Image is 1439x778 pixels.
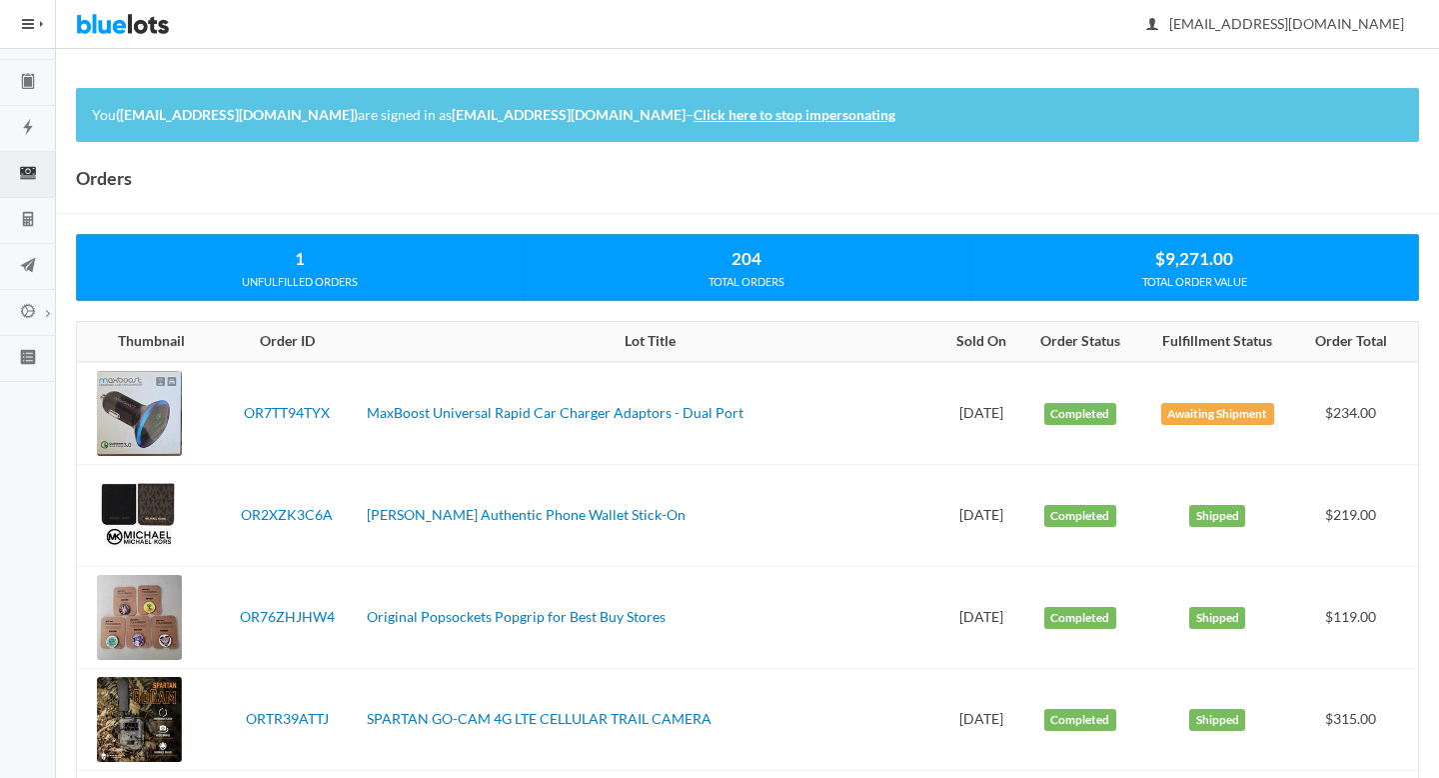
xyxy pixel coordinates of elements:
label: Shipped [1189,607,1245,629]
a: OR7TT94TYX [244,404,330,421]
th: Order ID [215,322,359,362]
label: Completed [1044,403,1116,425]
label: Shipped [1189,709,1245,731]
strong: $9,271.00 [1155,248,1233,269]
th: Order Status [1021,322,1138,362]
a: Click here to stop impersonating [694,106,895,123]
a: [PERSON_NAME] Authentic Phone Wallet Stick-On [367,506,686,523]
label: Completed [1044,709,1116,731]
p: You are signed in as – [92,104,1403,127]
div: UNFULFILLED ORDERS [77,273,523,291]
a: SPARTAN GO-CAM 4G LTE CELLULAR TRAIL CAMERA [367,710,712,727]
span: [EMAIL_ADDRESS][DOMAIN_NAME] [1147,15,1404,32]
div: TOTAL ORDERS [524,273,969,291]
th: Lot Title [359,322,940,362]
td: [DATE] [941,362,1022,465]
strong: 1 [295,248,305,269]
label: Awaiting Shipment [1161,403,1274,425]
a: OR76ZHJHW4 [240,608,335,625]
ion-icon: person [1142,16,1162,35]
strong: ([EMAIL_ADDRESS][DOMAIN_NAME]) [116,106,358,123]
td: [DATE] [941,567,1022,669]
div: TOTAL ORDER VALUE [971,273,1418,291]
label: Completed [1044,607,1116,629]
td: $234.00 [1296,362,1418,465]
th: Order Total [1296,322,1418,362]
td: $315.00 [1296,669,1418,771]
strong: 204 [731,248,761,269]
td: $219.00 [1296,465,1418,567]
strong: [EMAIL_ADDRESS][DOMAIN_NAME] [452,106,686,123]
label: Completed [1044,505,1116,527]
a: OR2XZK3C6A [241,506,333,523]
td: [DATE] [941,669,1022,771]
label: Shipped [1189,505,1245,527]
td: $119.00 [1296,567,1418,669]
th: Sold On [941,322,1022,362]
a: Original Popsockets Popgrip for Best Buy Stores [367,608,666,625]
h1: Orders [76,163,132,193]
td: [DATE] [941,465,1022,567]
a: ORTR39ATTJ [246,710,329,727]
a: MaxBoost Universal Rapid Car Charger Adaptors - Dual Port [367,404,743,421]
th: Fulfillment Status [1138,322,1295,362]
th: Thumbnail [77,322,215,362]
